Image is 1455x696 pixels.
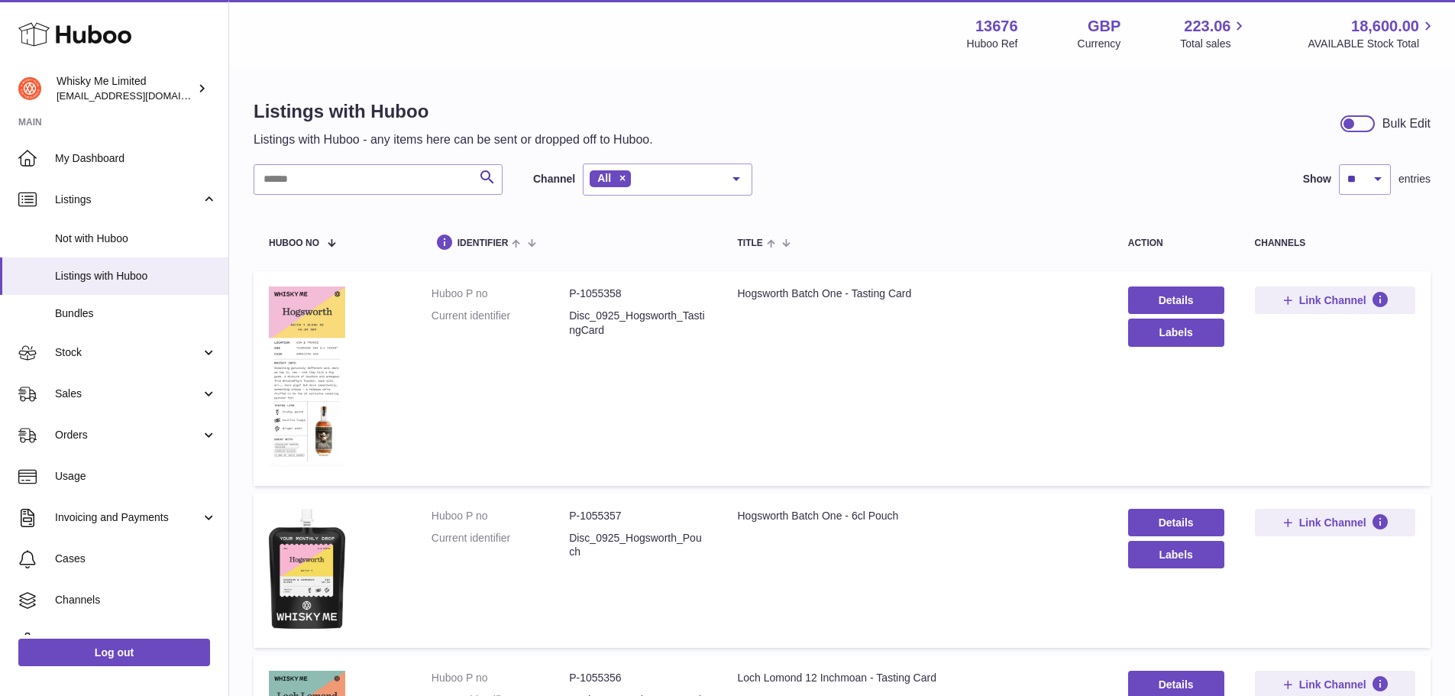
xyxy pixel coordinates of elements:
span: AVAILABLE Stock Total [1308,37,1437,51]
span: 18,600.00 [1351,16,1419,37]
span: Not with Huboo [55,231,217,246]
div: Whisky Me Limited [57,74,194,103]
span: Huboo no [269,238,319,248]
strong: 13676 [975,16,1018,37]
dt: Huboo P no [432,509,569,523]
button: Labels [1128,541,1224,568]
span: entries [1398,172,1431,186]
span: All [597,172,611,184]
div: channels [1255,238,1415,248]
span: [EMAIL_ADDRESS][DOMAIN_NAME] [57,89,225,102]
a: Details [1128,286,1224,314]
span: Listings [55,193,201,207]
div: Hogsworth Batch One - Tasting Card [737,286,1097,301]
div: Currency [1078,37,1121,51]
label: Show [1303,172,1331,186]
span: Bundles [55,306,217,321]
div: Hogsworth Batch One - 6cl Pouch [737,509,1097,523]
span: Orders [55,428,201,442]
span: Channels [55,593,217,607]
span: My Dashboard [55,151,217,166]
div: Huboo Ref [967,37,1018,51]
dd: P-1055356 [569,671,706,685]
span: Listings with Huboo [55,269,217,283]
span: Link Channel [1299,678,1366,691]
span: Sales [55,387,201,401]
dt: Huboo P no [432,671,569,685]
a: Log out [18,639,210,666]
span: 223.06 [1184,16,1230,37]
button: Link Channel [1255,509,1415,536]
span: Settings [55,634,217,649]
label: Channel [533,172,575,186]
img: Hogsworth Batch One - Tasting Card [269,286,345,467]
dd: P-1055358 [569,286,706,301]
dd: P-1055357 [569,509,706,523]
span: identifier [458,238,509,248]
a: 18,600.00 AVAILABLE Stock Total [1308,16,1437,51]
dt: Current identifier [432,531,569,560]
img: orders@whiskyshop.com [18,77,41,100]
a: Details [1128,509,1224,536]
span: Link Channel [1299,293,1366,307]
dd: Disc_0925_Hogsworth_TastingCard [569,309,706,338]
button: Labels [1128,319,1224,346]
span: Stock [55,345,201,360]
span: title [737,238,762,248]
span: Total sales [1180,37,1248,51]
dt: Huboo P no [432,286,569,301]
span: Link Channel [1299,516,1366,529]
a: 223.06 Total sales [1180,16,1248,51]
h1: Listings with Huboo [254,99,653,124]
div: action [1128,238,1224,248]
div: Bulk Edit [1382,115,1431,132]
p: Listings with Huboo - any items here can be sent or dropped off to Huboo. [254,131,653,148]
dd: Disc_0925_Hogsworth_Pouch [569,531,706,560]
div: Loch Lomond 12 Inchmoan - Tasting Card [737,671,1097,685]
span: Invoicing and Payments [55,510,201,525]
span: Usage [55,469,217,484]
span: Cases [55,552,217,566]
button: Link Channel [1255,286,1415,314]
img: Hogsworth Batch One - 6cl Pouch [269,509,345,630]
dt: Current identifier [432,309,569,338]
strong: GBP [1088,16,1120,37]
